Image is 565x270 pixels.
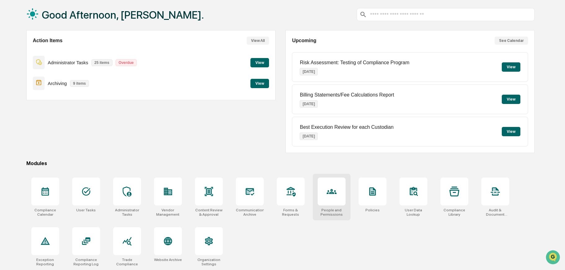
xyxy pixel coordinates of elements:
[51,78,77,84] span: Attestations
[12,78,40,84] span: Preclearance
[76,208,96,212] div: User Tasks
[42,9,204,21] h1: Good Afternoon, [PERSON_NAME].
[113,208,141,217] div: Administrator Tasks
[154,258,182,262] div: Website Archive
[113,258,141,266] div: Trade Compliance
[6,13,113,23] p: How can we help?
[26,160,535,166] div: Modules
[365,208,380,212] div: Policies
[42,76,79,87] a: 🗄️Attestations
[48,81,67,86] p: Archiving
[300,124,393,130] p: Best Execution Review for each Custodian
[33,38,63,43] h2: Action Items
[91,59,113,66] p: 25 items
[70,80,89,87] p: 9 items
[247,37,269,45] button: View All
[250,79,269,88] button: View
[250,80,269,86] a: View
[31,208,59,217] div: Compliance Calendar
[300,133,318,140] p: [DATE]
[4,76,42,87] a: 🖐️Preclearance
[545,250,562,266] iframe: Open customer support
[195,208,223,217] div: Content Review & Approval
[300,100,318,108] p: [DATE]
[16,28,102,35] input: Clear
[45,79,50,84] div: 🗄️
[116,59,137,66] p: Overdue
[250,58,269,67] button: View
[300,92,394,98] p: Billing Statements/Fee Calculations Report
[292,38,316,43] h2: Upcoming
[277,208,305,217] div: Forms & Requests
[502,127,520,136] button: View
[6,47,17,59] img: 1746055101610-c473b297-6a78-478c-a979-82029cc54cd1
[495,37,528,45] button: See Calendar
[4,88,42,99] a: 🔎Data Lookup
[72,258,100,266] div: Compliance Reporting Log
[48,60,88,65] p: Administrator Tasks
[62,105,75,110] span: Pylon
[154,208,182,217] div: Vendor Management
[21,54,78,59] div: We're available if you need us!
[21,47,102,54] div: Start new chat
[6,79,11,84] div: 🖐️
[440,208,468,217] div: Compliance Library
[399,208,427,217] div: User Data Lookup
[250,59,269,65] a: View
[502,95,520,104] button: View
[105,49,113,57] button: Start new chat
[12,90,39,96] span: Data Lookup
[300,68,318,75] p: [DATE]
[44,105,75,110] a: Powered byPylon
[6,91,11,96] div: 🔎
[236,208,264,217] div: Communications Archive
[195,258,223,266] div: Organization Settings
[31,258,59,266] div: Exception Reporting
[300,60,409,65] p: Risk Assessment: Testing of Compliance Program
[481,208,509,217] div: Audit & Document Logs
[502,62,520,72] button: View
[318,208,346,217] div: People and Permissions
